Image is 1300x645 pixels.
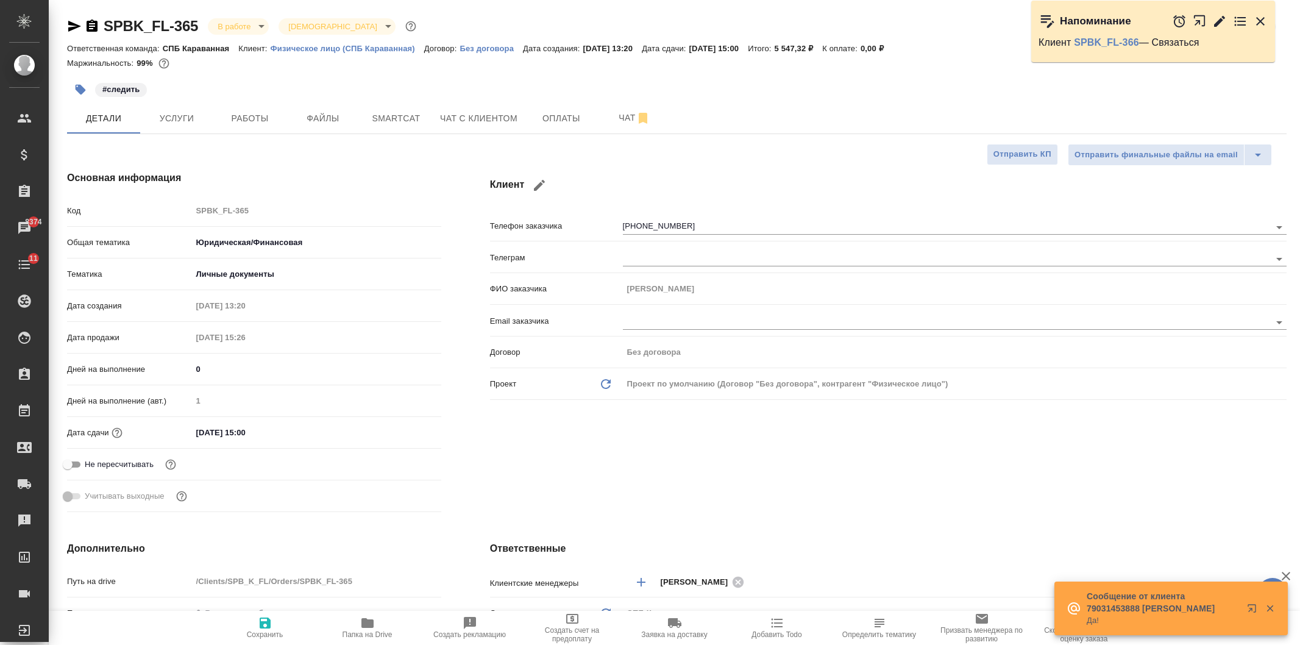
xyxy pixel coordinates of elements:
button: Редактировать [1212,14,1227,29]
div: Юридическая/Финансовая [192,232,441,253]
h4: Основная информация [67,171,441,185]
span: Скопировать ссылку на оценку заказа [1040,626,1128,643]
button: Добавить Todo [726,611,828,645]
button: Определить тематику [828,611,931,645]
p: Дата создания [67,300,192,312]
p: Без договора [460,44,523,53]
div: [PERSON_NAME] [661,574,748,590]
button: Скопировать ссылку на оценку заказа [1033,611,1135,645]
button: Перейти в todo [1233,14,1248,29]
input: Пустое поле [623,280,1287,298]
p: СПБ Караванная [163,44,239,53]
span: Чат [605,110,664,126]
div: split button [1068,144,1272,166]
button: [DEMOGRAPHIC_DATA] [285,21,380,32]
button: Open [1271,251,1288,268]
a: 8374 [3,213,46,243]
button: Создать рекламацию [419,611,521,645]
span: Создать рекламацию [433,630,506,639]
p: Телеграм [490,252,623,264]
button: Создать счет на предоплату [521,611,623,645]
span: Чат с клиентом [440,111,517,126]
button: Закрыть [1257,603,1282,614]
p: 5 547,32 ₽ [775,44,823,53]
div: Личные документы [192,264,441,285]
a: 11 [3,249,46,280]
span: Работы [221,111,279,126]
button: Если добавить услуги и заполнить их объемом, то дата рассчитается автоматически [109,425,125,441]
button: Папка на Drive [316,611,419,645]
span: Добавить Todo [751,630,801,639]
button: Open [1271,314,1288,331]
p: Клиент: [238,44,270,53]
span: Сохранить [247,630,283,639]
button: Отправить КП [987,144,1058,165]
h4: Ответственные [490,541,1287,556]
input: Пустое поле [192,202,441,219]
p: Дата продажи [67,332,192,344]
button: Включи, если не хочешь, чтобы указанная дата сдачи изменилась после переставления заказа в 'Подтв... [163,457,179,472]
span: Файлы [294,111,352,126]
p: [DATE] 15:00 [689,44,748,53]
a: SPBK_FL-366 [1074,37,1139,48]
p: Маржинальность: [67,59,137,68]
div: В работе [208,18,269,35]
button: 🙏 [1257,578,1288,608]
div: Проект по умолчанию (Договор "Без договора", контрагент "Физическое лицо") [623,374,1287,394]
input: ✎ Введи что-нибудь [192,424,299,441]
p: Проект [490,378,517,390]
p: [DATE] 13:20 [583,44,642,53]
input: Пустое поле [192,392,441,410]
p: Тематика [67,268,192,280]
div: В работе [279,18,395,35]
p: #следить [102,84,140,96]
p: Ответственная команда [490,607,580,619]
p: Общая тематика [67,237,192,249]
svg: Отписаться [636,111,650,126]
p: Напоминание [1060,15,1131,27]
span: Создать счет на предоплату [528,626,616,643]
input: Пустое поле [192,297,299,315]
p: Клиентские менеджеры [490,577,623,590]
p: Да! [1087,615,1239,627]
p: Путь на drive [67,576,192,588]
p: ФИО заказчика [490,283,623,295]
div: СПБ Караванная [623,603,1287,624]
button: Отложить [1172,14,1187,29]
p: Физическое лицо (СПБ Караванная) [271,44,424,53]
span: Оплаты [532,111,591,126]
span: [PERSON_NAME] [661,576,736,588]
button: Добавить менеджера [627,568,656,597]
input: Пустое поле [192,572,441,590]
p: Путь [67,607,192,619]
button: Скопировать ссылку для ЯМессенджера [67,19,82,34]
span: Услуги [147,111,206,126]
p: Клиент — Связаться [1039,37,1268,49]
p: Итого: [748,44,774,53]
span: Заявка на доставку [641,630,707,639]
p: Договор: [424,44,460,53]
button: Open [1271,219,1288,236]
span: Учитывать выходные [85,490,165,502]
button: Заявка на доставку [623,611,726,645]
button: Сохранить [214,611,316,645]
p: 99% [137,59,155,68]
button: Добавить тэг [67,76,94,103]
p: Дата сдачи: [642,44,689,53]
input: Пустое поле [192,329,299,346]
button: Отправить финальные файлы на email [1068,144,1245,166]
span: 11 [22,252,45,265]
p: 0,00 ₽ [861,44,893,53]
span: Не пересчитывать [85,458,154,471]
button: Скопировать ссылку [85,19,99,34]
input: ✎ Введи что-нибудь [192,360,441,378]
p: Дата сдачи [67,427,109,439]
p: Ответственная команда: [67,44,163,53]
span: Отправить финальные файлы на email [1074,148,1238,162]
span: Отправить КП [993,148,1051,162]
h4: Клиент [490,171,1287,200]
span: Папка на Drive [343,630,392,639]
p: Сообщение от клиента 79031453888 [PERSON_NAME] [1087,590,1239,615]
span: Детали [74,111,133,126]
p: Договор [490,346,623,358]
